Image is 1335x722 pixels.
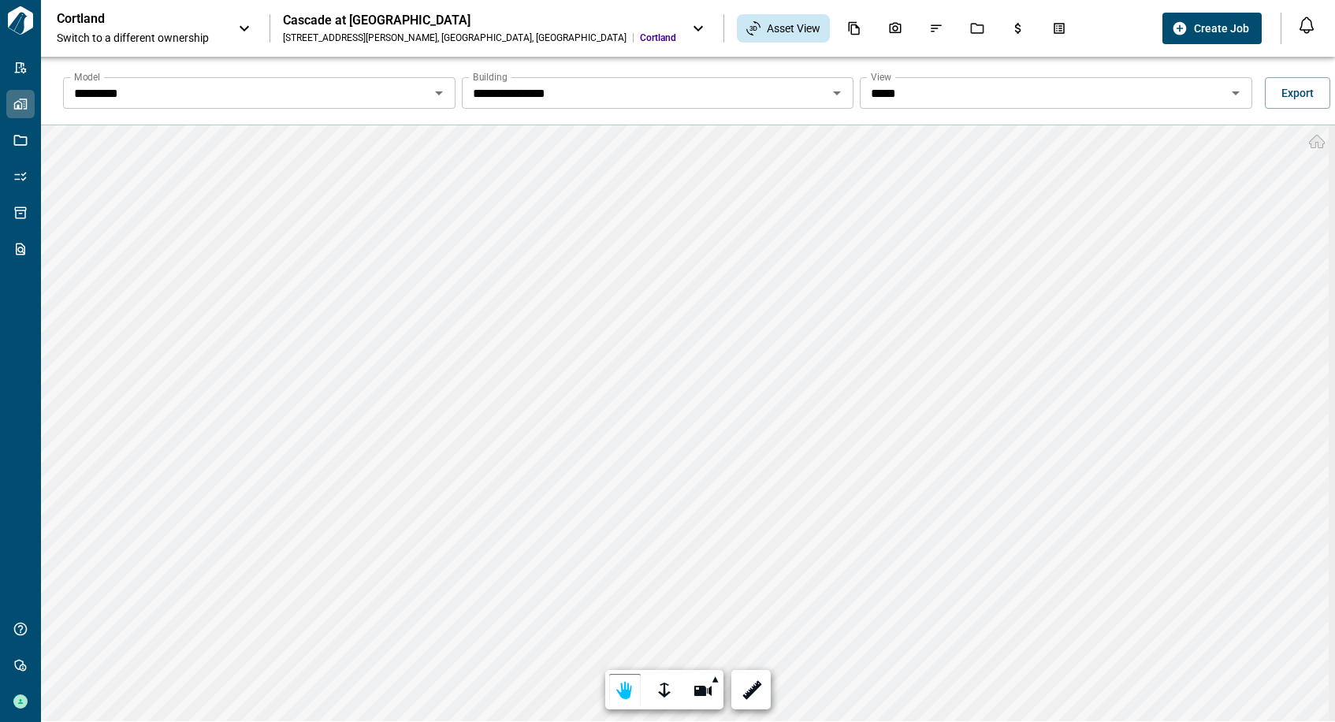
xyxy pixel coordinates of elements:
[961,15,994,42] div: Jobs
[74,70,100,84] label: Model
[1265,77,1330,109] button: Export
[737,14,830,43] div: Asset View
[283,32,627,44] div: [STREET_ADDRESS][PERSON_NAME] , [GEOGRAPHIC_DATA] , [GEOGRAPHIC_DATA]
[1225,82,1247,104] button: Open
[920,15,953,42] div: Issues & Info
[879,15,912,42] div: Photos
[57,30,222,46] span: Switch to a different ownership
[838,15,871,42] div: Documents
[871,70,891,84] label: View
[57,11,199,27] p: Cortland
[1162,13,1262,44] button: Create Job
[767,20,820,36] span: Asset View
[1281,85,1314,101] span: Export
[428,82,450,104] button: Open
[1194,20,1249,36] span: Create Job
[473,70,508,84] label: Building
[283,13,676,28] div: Cascade at [GEOGRAPHIC_DATA]
[1294,13,1319,38] button: Open notification feed
[1043,15,1076,42] div: Takeoff Center
[1002,15,1035,42] div: Budgets
[640,32,676,44] span: Cortland
[826,82,848,104] button: Open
